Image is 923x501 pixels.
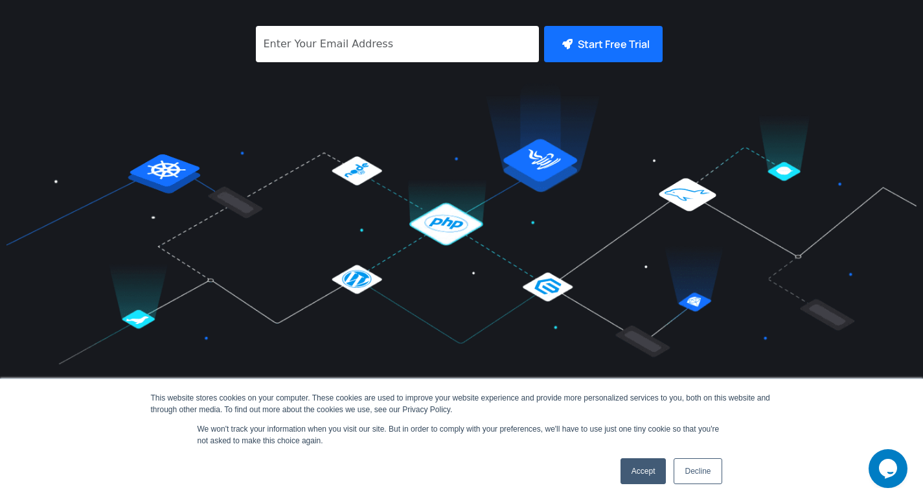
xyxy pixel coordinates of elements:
button: Start Free Trial [544,26,663,62]
a: Accept [621,458,667,484]
input: Enter Your Email Address [256,26,539,62]
a: Decline [674,458,722,484]
iframe: chat widget [869,449,910,488]
p: We won't track your information when you visit our site. But in order to comply with your prefere... [198,423,726,447]
div: This website stores cookies on your computer. These cookies are used to improve your website expe... [151,392,773,415]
